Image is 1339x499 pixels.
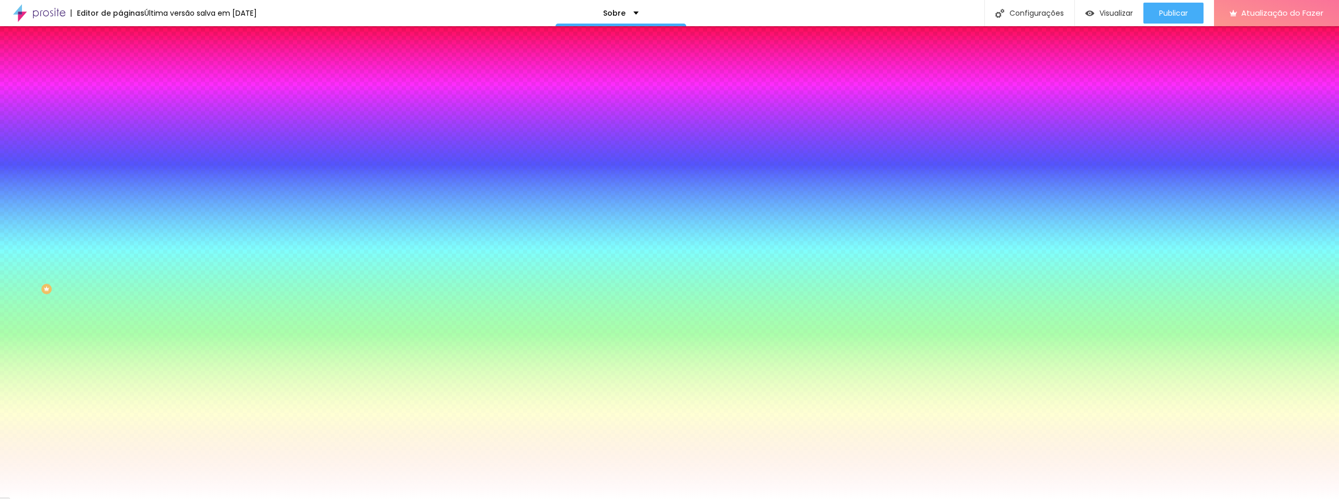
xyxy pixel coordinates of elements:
[995,9,1004,18] img: Ícone
[1085,9,1094,18] img: view-1.svg
[144,8,257,18] font: Última versão salva em [DATE]
[1075,3,1143,24] button: Visualizar
[1143,3,1204,24] button: Publicar
[1159,8,1188,18] font: Publicar
[1009,8,1064,18] font: Configurações
[1241,7,1323,18] font: Atualização do Fazer
[1099,8,1133,18] font: Visualizar
[77,8,144,18] font: Editor de páginas
[603,8,626,18] font: Sobre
